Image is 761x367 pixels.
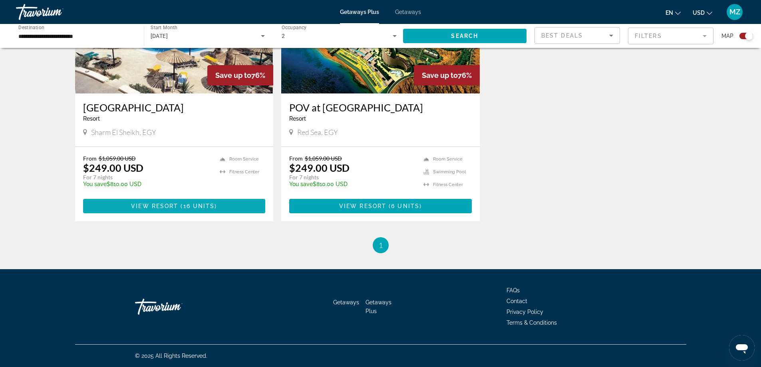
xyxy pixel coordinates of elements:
[289,174,415,181] p: For 7 nights
[386,203,422,209] span: ( )
[289,181,415,187] p: $810.00 USD
[414,65,480,85] div: 76%
[403,29,527,43] button: Search
[433,157,463,162] span: Room Service
[507,319,557,326] a: Terms & Conditions
[16,2,96,22] a: Travorium
[666,10,673,16] span: en
[305,155,342,162] span: $1,059.00 USD
[178,203,217,209] span: ( )
[215,71,251,79] span: Save up to
[91,128,156,137] span: Sharm El Sheikh, EGY
[83,181,107,187] span: You save
[135,353,207,359] span: © 2025 All Rights Reserved.
[729,335,755,361] iframe: Кнопка запуска окна обмена сообщениями
[289,101,472,113] a: POV at [GEOGRAPHIC_DATA]
[333,299,359,306] a: Getaways
[83,181,212,187] p: $810.00 USD
[433,182,463,187] span: Fitness Center
[83,101,266,113] a: [GEOGRAPHIC_DATA]
[366,299,391,314] a: Getaways Plus
[729,8,740,16] span: MZ
[207,65,273,85] div: 76%
[229,169,259,175] span: Fitness Center
[75,237,686,253] nav: Pagination
[666,7,681,18] button: Change language
[289,155,303,162] span: From
[229,157,259,162] span: Room Service
[135,295,215,319] a: Travorium
[507,287,520,294] a: FAQs
[83,174,212,181] p: For 7 nights
[693,7,712,18] button: Change currency
[507,309,543,315] a: Privacy Policy
[379,241,383,250] span: 1
[451,33,478,39] span: Search
[18,24,44,30] span: Destination
[289,181,313,187] span: You save
[507,298,527,304] a: Contact
[391,203,419,209] span: 6 units
[541,31,613,40] mat-select: Sort by
[83,162,143,174] p: $249.00 USD
[628,27,713,45] button: Filter
[433,169,466,175] span: Swimming Pool
[83,199,266,213] button: View Resort(16 units)
[83,155,97,162] span: From
[151,33,168,39] span: [DATE]
[339,203,386,209] span: View Resort
[340,9,379,15] a: Getaways Plus
[541,32,583,39] span: Best Deals
[724,4,745,20] button: User Menu
[83,115,100,122] span: Resort
[693,10,705,16] span: USD
[282,33,285,39] span: 2
[99,155,136,162] span: $1,059.00 USD
[131,203,178,209] span: View Resort
[422,71,458,79] span: Save up to
[289,162,350,174] p: $249.00 USD
[721,30,733,42] span: Map
[282,25,307,30] span: Occupancy
[183,203,215,209] span: 16 units
[289,115,306,122] span: Resort
[289,199,472,213] button: View Resort(6 units)
[297,128,338,137] span: Red Sea, EGY
[395,9,421,15] a: Getaways
[151,25,177,30] span: Start Month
